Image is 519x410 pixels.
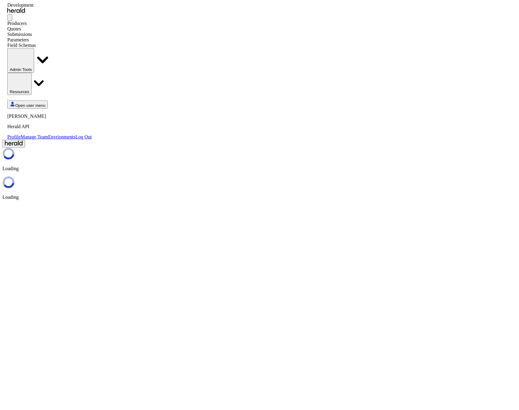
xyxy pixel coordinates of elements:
a: Manage Team [21,134,48,139]
button: Resources dropdown menu [7,73,32,95]
p: Loading [2,166,517,171]
p: Loading [2,194,517,200]
button: internal dropdown menu [7,48,34,73]
div: Submissions [7,32,92,37]
a: Envrionments [48,134,75,139]
img: Herald Logo [5,141,23,146]
p: [PERSON_NAME] [7,114,92,119]
div: Development [7,2,92,8]
div: Field Schemas [7,43,92,48]
div: Producers [7,21,92,26]
p: Herald API [7,124,92,129]
img: Herald Logo [7,8,25,13]
a: Log Out [75,134,92,139]
div: Open user menu [7,114,92,140]
div: Parameters [7,37,92,43]
button: Open user menu [7,100,48,109]
span: Open user menu [15,103,45,108]
a: Profile [7,134,21,139]
div: Quotes [7,26,92,32]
